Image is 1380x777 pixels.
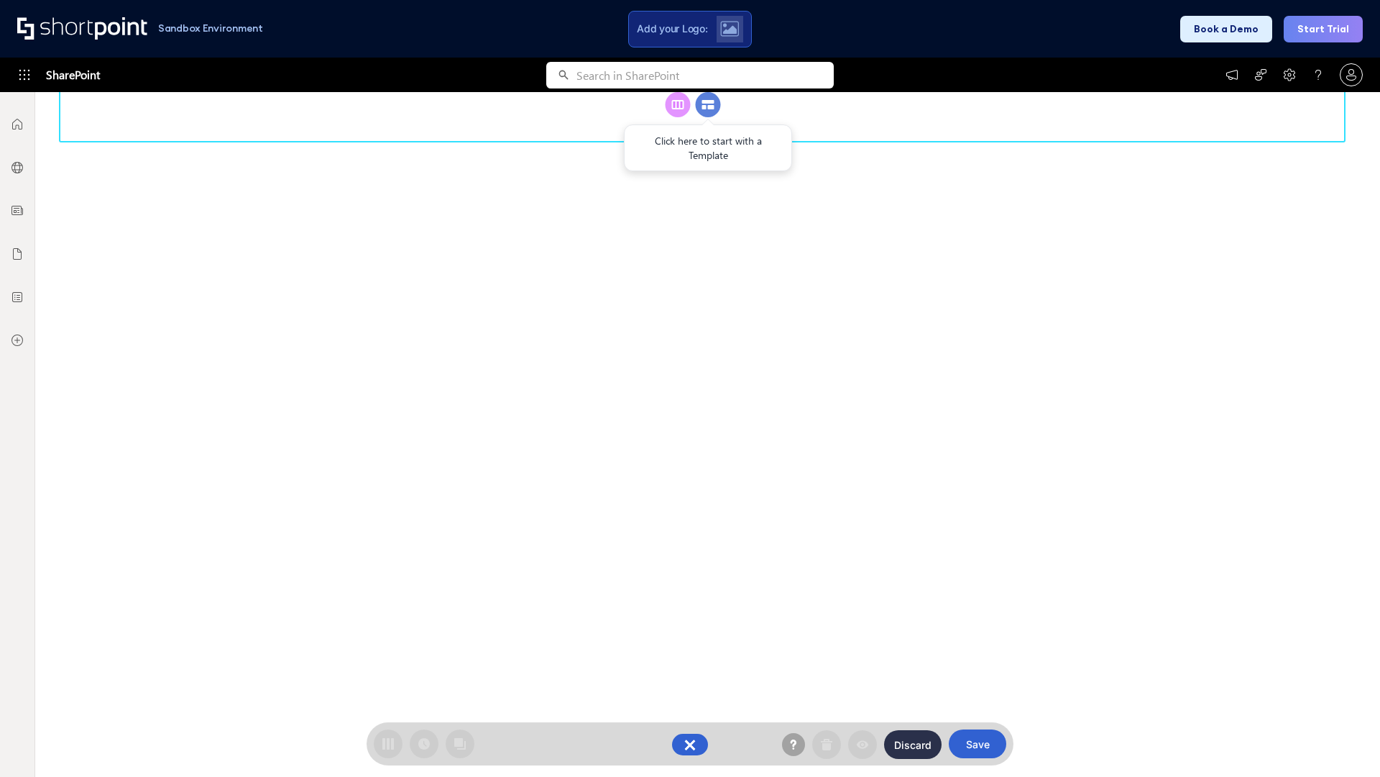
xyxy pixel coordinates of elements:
iframe: Chat Widget [1308,708,1380,777]
input: Search in SharePoint [576,62,834,88]
button: Save [949,730,1006,758]
span: Add your Logo: [637,22,707,35]
button: Start Trial [1284,16,1363,42]
span: SharePoint [46,58,100,92]
button: Discard [884,730,942,759]
img: Upload logo [720,21,739,37]
h1: Sandbox Environment [158,24,263,32]
button: Book a Demo [1180,16,1272,42]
